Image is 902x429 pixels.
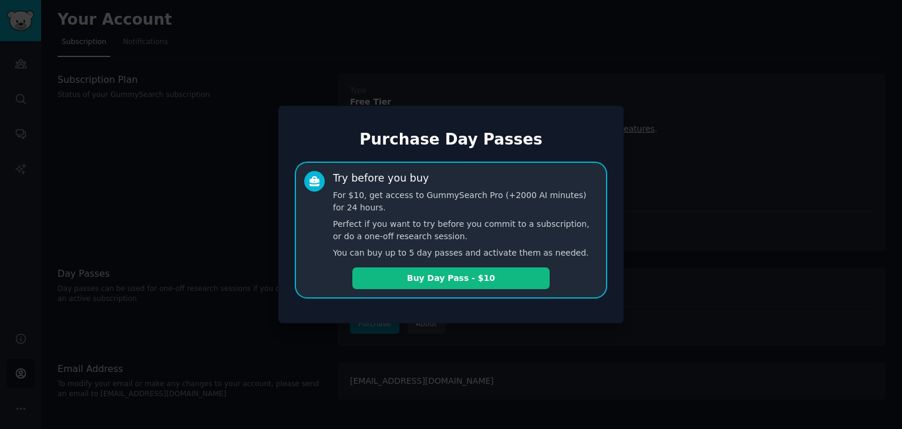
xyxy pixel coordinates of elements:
[333,247,598,259] p: You can buy up to 5 day passes and activate them as needed.
[333,218,598,243] p: Perfect if you want to try before you commit to a subscription, or do a one-off research session.
[295,130,607,149] h1: Purchase Day Passes
[352,267,550,289] button: Buy Day Pass - $10
[333,189,598,214] p: For $10, get access to GummySearch Pro (+2000 AI minutes) for 24 hours.
[333,171,429,186] div: Try before you buy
